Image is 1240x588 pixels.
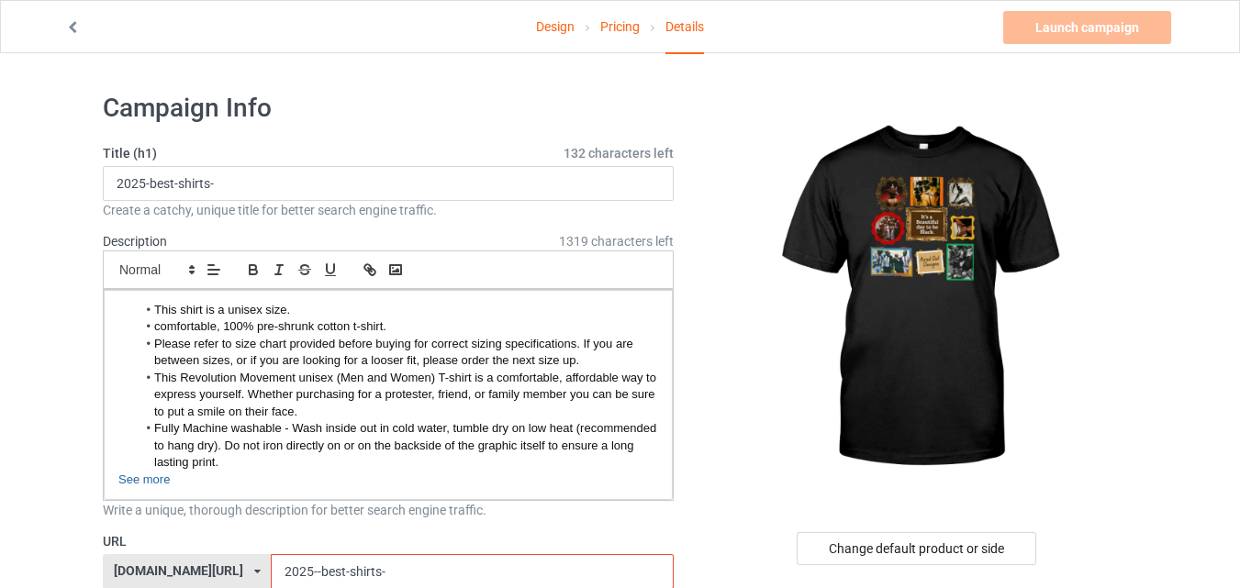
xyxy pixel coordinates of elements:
h1: Campaign Info [103,92,674,125]
a: Design [536,1,575,52]
span: 132 characters left [564,144,674,162]
div: Change default product or side [797,532,1036,565]
span: This shirt is a unisex size. [154,303,290,316]
div: Create a catchy, unique title for better search engine traffic. [103,201,674,219]
label: Title (h1) [103,144,674,162]
label: Description [103,234,167,249]
a: Pricing [600,1,640,52]
div: Details [665,1,704,54]
div: [DOMAIN_NAME][URL] [114,564,243,577]
div: Write a unique, thorough description for better search engine traffic. [103,501,674,519]
span: Please refer to size chart provided before buying for correct sizing specifications. If you are b... [154,337,636,367]
label: URL [103,532,674,550]
span: See more [118,472,170,486]
span: Fully Machine washable - Wash inside out in cold water, tumble dry on low heat (recommended to ha... [154,421,660,469]
span: 1319 characters left [559,232,674,250]
span: comfortable, 100% pre-shrunk cotton t-shirt. [154,319,386,333]
span: This Revolution Movement unisex (Men and Women) T-shirt is a comfortable, affordable way to expre... [154,371,660,418]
